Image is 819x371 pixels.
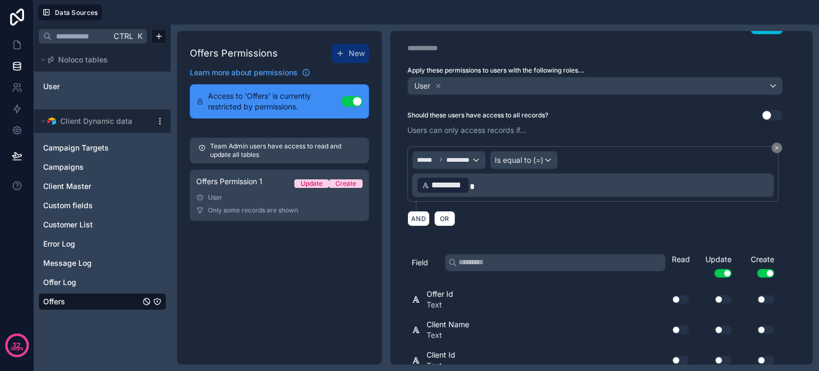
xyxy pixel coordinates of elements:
[43,219,140,230] a: Customer List
[113,29,134,43] span: Ctrl
[43,239,140,249] a: Error Log
[43,162,140,172] a: Campaigns
[43,200,93,211] span: Custom fields
[427,319,469,330] span: Client Name
[349,48,365,59] span: New
[38,255,166,272] div: Message Log
[301,179,323,188] div: Update
[38,216,166,233] div: Customer List
[190,67,310,78] a: Learn more about permissions
[43,277,140,288] a: Offer Log
[427,350,455,360] span: Client Id
[136,33,143,40] span: K
[58,54,108,65] span: Noloco tables
[43,143,140,153] a: Campaign Targets
[43,181,140,192] a: Client Master
[43,143,109,153] span: Campaign Targets
[407,211,430,226] button: AND
[407,111,548,120] label: Should these users have access to all records?
[43,258,140,269] a: Message Log
[38,178,166,195] div: Client Master
[38,78,166,95] div: User
[38,4,102,20] button: Data Sources
[672,254,693,265] div: Read
[190,67,298,78] span: Learn more about permissions
[43,277,76,288] span: Offer Log
[38,159,166,176] div: Campaigns
[407,77,783,95] button: User
[196,176,262,187] span: Offers Permission 1
[43,296,65,307] span: Offers
[47,117,56,125] img: Airtable Logo
[495,155,543,165] span: Is equal to (=)
[43,81,60,92] span: User
[38,274,166,291] div: Offer Log
[407,125,783,136] p: Users can only access records if...
[208,91,341,112] span: Access to 'Offers' is currently restricted by permissions.
[43,296,140,307] a: Offers
[43,258,92,269] span: Message Log
[55,9,98,17] span: Data Sources
[38,52,160,67] button: Noloco tables
[38,293,166,310] div: Offers
[427,289,453,299] span: Offer Id
[332,44,369,63] button: New
[13,340,21,351] p: 12
[38,197,166,214] div: Custom fields
[412,257,428,268] span: Field
[60,116,132,127] span: Client Dynamic data
[210,142,360,159] p: Team Admin users have access to read and update all tables
[693,254,736,278] div: Update
[190,170,369,221] a: Offers Permission 1UpdateCreateUserOnly some records are shown
[43,200,140,211] a: Custom fields
[434,211,455,226] button: OR
[490,151,558,169] button: Is equal to (=)
[335,179,356,188] div: Create
[736,254,778,278] div: Create
[43,162,84,172] span: Campaigns
[407,66,783,75] label: Apply these permissions to users with the following roles...
[427,330,469,341] span: Text
[11,344,23,353] p: days
[38,114,151,129] button: Airtable LogoClient Dynamic data
[43,239,75,249] span: Error Log
[43,219,93,230] span: Customer List
[43,81,130,92] a: User
[196,193,363,202] div: User
[427,299,453,310] span: Text
[414,81,430,91] span: User
[208,206,298,215] span: Only some records are shown
[438,215,452,223] span: OR
[427,360,455,371] span: Text
[38,235,166,252] div: Error Log
[190,46,278,61] h1: Offers Permissions
[43,181,91,192] span: Client Master
[38,139,166,156] div: Campaign Targets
